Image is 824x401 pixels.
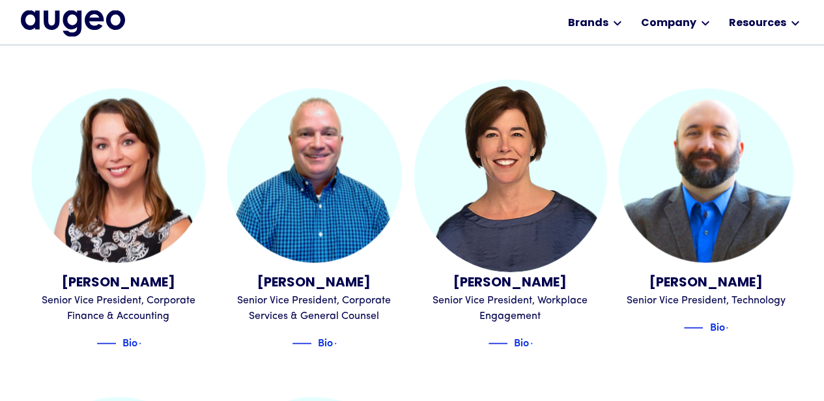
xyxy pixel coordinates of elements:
[530,336,550,352] img: Blue text arrow
[21,10,125,36] a: home
[618,293,793,309] div: Senior Vice President, Technology
[683,320,703,336] img: Blue decorative line
[618,89,793,335] a: Nathaniel Engelsen[PERSON_NAME]Senior Vice President, TechnologyBlue decorative lineBioBlue text ...
[96,336,116,352] img: Blue decorative line
[227,89,402,351] a: Danny Kristal[PERSON_NAME]Senior Vice President, Corporate Services & General CounselBlue decorat...
[31,89,206,351] a: Jennifer Vanselow[PERSON_NAME]Senior Vice President, Corporate Finance & AccountingBlue decorativ...
[414,79,606,271] img: Patty Saari
[618,89,793,264] img: Nathaniel Engelsen
[31,273,206,293] div: [PERSON_NAME]
[227,273,402,293] div: [PERSON_NAME]
[514,334,529,350] div: Bio
[488,336,507,352] img: Blue decorative line
[726,320,745,336] img: Blue text arrow
[318,334,333,350] div: Bio
[709,318,724,334] div: Bio
[423,293,598,324] div: Senior Vice President, Workplace Engagement
[227,293,402,324] div: Senior Vice President, Corporate Services & General Counsel
[31,293,206,324] div: Senior Vice President, Corporate Finance & Accounting
[139,336,158,352] img: Blue text arrow
[640,16,696,31] div: Company
[334,336,354,352] img: Blue text arrow
[227,89,402,264] img: Danny Kristal
[728,16,786,31] div: Resources
[567,16,608,31] div: Brands
[21,10,125,36] img: Augeo's full logo in midnight blue.
[423,273,598,293] div: [PERSON_NAME]
[618,273,793,293] div: [PERSON_NAME]
[122,334,137,350] div: Bio
[292,336,311,352] img: Blue decorative line
[423,89,598,351] a: Patty Saari[PERSON_NAME]Senior Vice President, Workplace EngagementBlue decorative lineBioBlue te...
[31,89,206,264] img: Jennifer Vanselow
